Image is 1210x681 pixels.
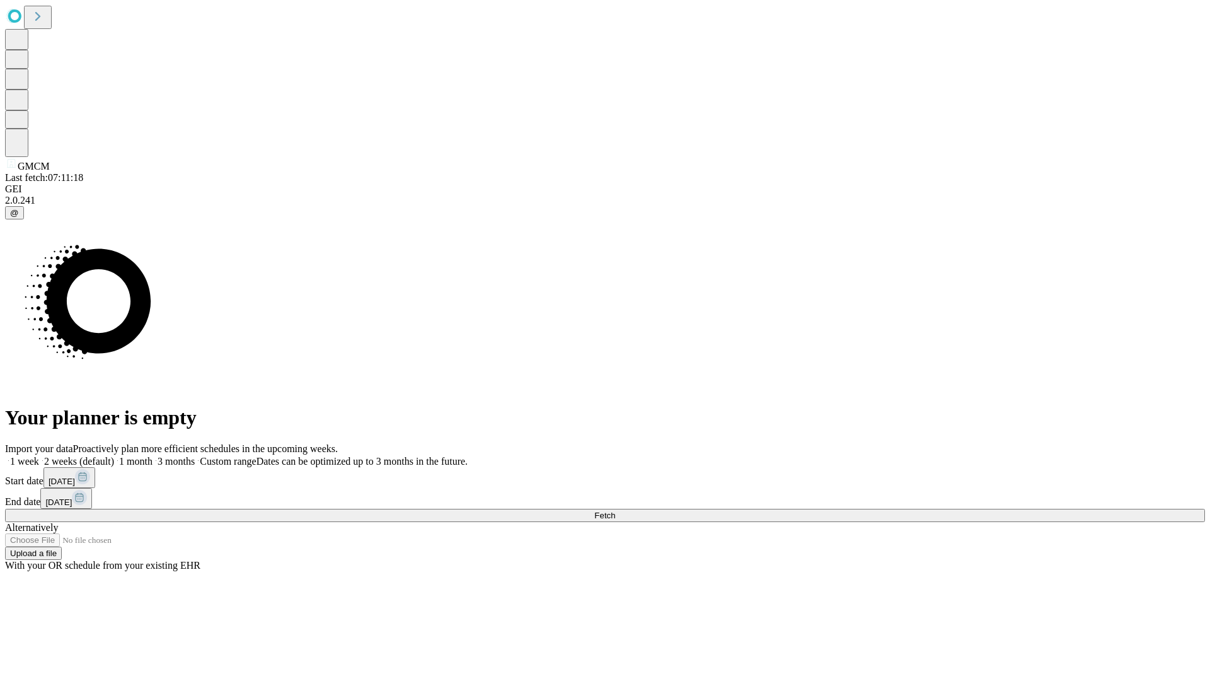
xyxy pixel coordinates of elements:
[5,206,24,219] button: @
[5,560,200,571] span: With your OR schedule from your existing EHR
[5,467,1205,488] div: Start date
[158,456,195,467] span: 3 months
[43,467,95,488] button: [DATE]
[10,208,19,218] span: @
[5,195,1205,206] div: 2.0.241
[5,547,62,560] button: Upload a file
[40,488,92,509] button: [DATE]
[49,477,75,486] span: [DATE]
[594,511,615,520] span: Fetch
[10,456,39,467] span: 1 week
[44,456,114,467] span: 2 weeks (default)
[5,183,1205,195] div: GEI
[5,522,58,533] span: Alternatively
[5,509,1205,522] button: Fetch
[18,161,50,172] span: GMCM
[45,498,72,507] span: [DATE]
[5,406,1205,429] h1: Your planner is empty
[5,488,1205,509] div: End date
[73,443,338,454] span: Proactively plan more efficient schedules in the upcoming weeks.
[119,456,153,467] span: 1 month
[200,456,256,467] span: Custom range
[5,443,73,454] span: Import your data
[256,456,468,467] span: Dates can be optimized up to 3 months in the future.
[5,172,83,183] span: Last fetch: 07:11:18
